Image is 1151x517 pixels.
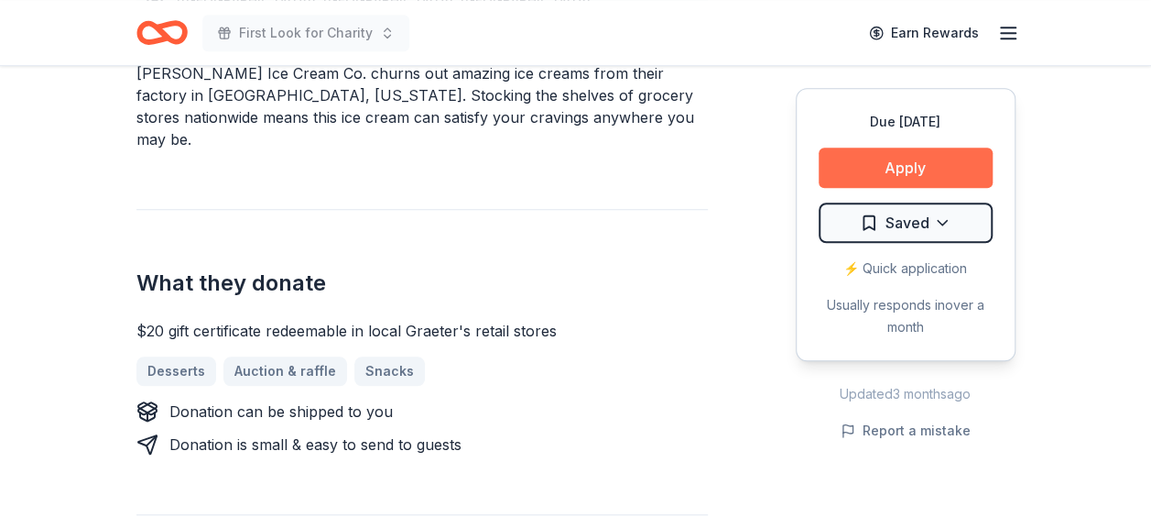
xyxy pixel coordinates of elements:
div: ⚡️ Quick application [819,258,993,280]
button: First Look for Charity [202,15,409,51]
div: Updated 3 months ago [796,383,1015,405]
span: First Look for Charity [239,22,373,44]
a: Auction & raffle [223,357,347,386]
div: Donation can be shipped to you [169,401,393,423]
div: [PERSON_NAME] Ice Cream Co. churns out amazing ice creams from their factory in [GEOGRAPHIC_DATA]... [136,62,708,150]
a: Home [136,11,188,54]
div: Due [DATE] [819,111,993,133]
h2: What they donate [136,269,708,298]
button: Saved [819,203,993,243]
a: Earn Rewards [858,16,990,49]
div: Donation is small & easy to send to guests [169,434,461,456]
span: Saved [885,211,929,235]
div: Usually responds in over a month [819,294,993,338]
button: Report a mistake [841,420,971,442]
button: Apply [819,148,993,188]
div: $20 gift certificate redeemable in local Graeter's retail stores [136,320,708,342]
a: Desserts [136,357,216,386]
a: Snacks [354,357,425,386]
